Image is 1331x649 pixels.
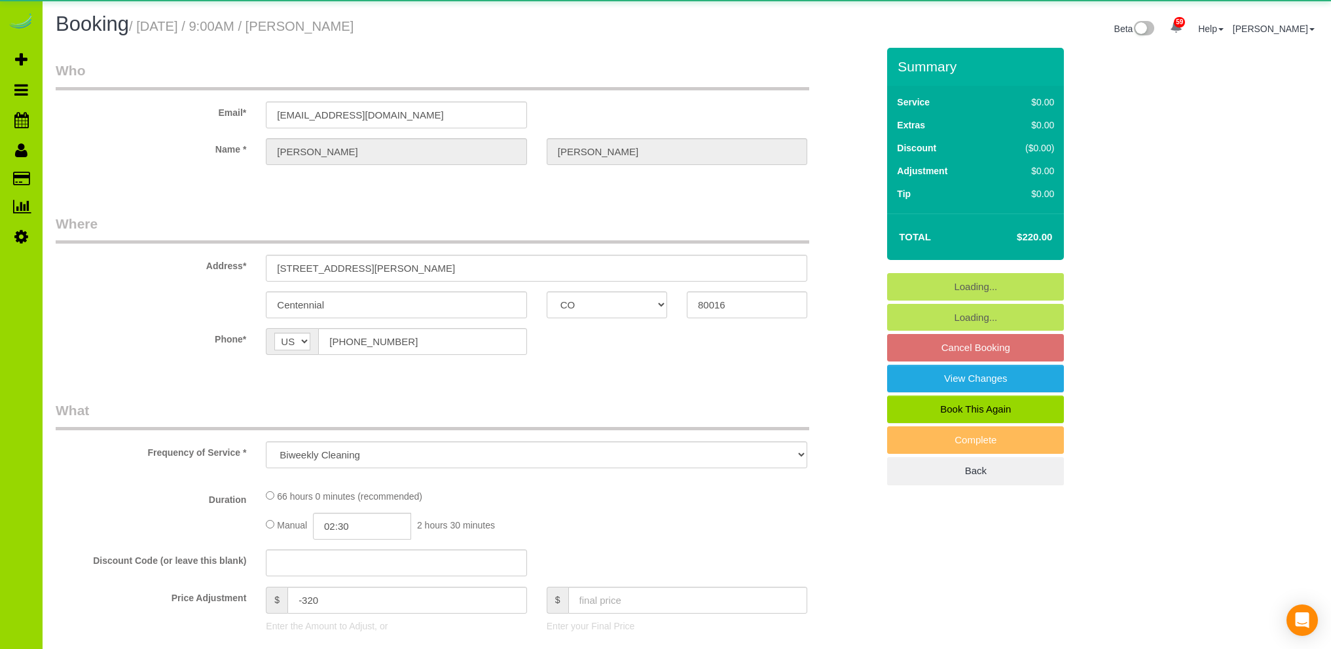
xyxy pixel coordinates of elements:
span: 2 hours 30 minutes [417,520,495,530]
a: 59 [1163,13,1189,42]
label: Email* [46,102,256,119]
a: Help [1198,24,1224,34]
div: Open Intercom Messenger [1286,604,1318,636]
span: Booking [56,12,129,35]
label: Name * [46,138,256,156]
div: $0.00 [998,187,1054,200]
span: $ [547,587,568,614]
a: View Changes [887,365,1064,392]
input: final price [568,587,808,614]
input: Last Name* [547,138,807,165]
img: New interface [1133,21,1154,38]
label: Phone* [46,328,256,346]
p: Enter your Final Price [547,620,807,633]
label: Tip [897,187,911,200]
label: Discount Code (or leave this blank) [46,549,256,567]
span: 59 [1174,17,1185,28]
label: Address* [46,255,256,272]
label: Discount [897,141,936,155]
label: Extras [897,119,925,132]
span: 66 hours 0 minutes (recommended) [277,491,422,502]
div: $0.00 [998,96,1054,109]
div: ($0.00) [998,141,1054,155]
p: Enter the Amount to Adjust, or [266,620,526,633]
legend: Where [56,214,809,244]
strong: Total [899,231,931,242]
a: Back [887,457,1064,485]
label: Duration [46,489,256,506]
h4: $220.00 [977,232,1052,243]
div: $0.00 [998,119,1054,132]
a: Beta [1114,24,1155,34]
small: / [DATE] / 9:00AM / [PERSON_NAME] [129,19,354,33]
span: $ [266,587,287,614]
input: Email* [266,102,526,128]
h3: Summary [898,59,1057,74]
label: Adjustment [897,164,947,177]
label: Price Adjustment [46,587,256,604]
input: First Name* [266,138,526,165]
legend: What [56,401,809,430]
a: Book This Again [887,396,1064,423]
a: [PERSON_NAME] [1233,24,1315,34]
img: Automaid Logo [8,13,34,31]
span: Manual [277,520,307,530]
input: Zip Code* [687,291,807,318]
div: $0.00 [998,164,1054,177]
legend: Who [56,61,809,90]
label: Frequency of Service * [46,441,256,459]
input: Phone* [318,328,526,355]
input: City* [266,291,526,318]
label: Service [897,96,930,109]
